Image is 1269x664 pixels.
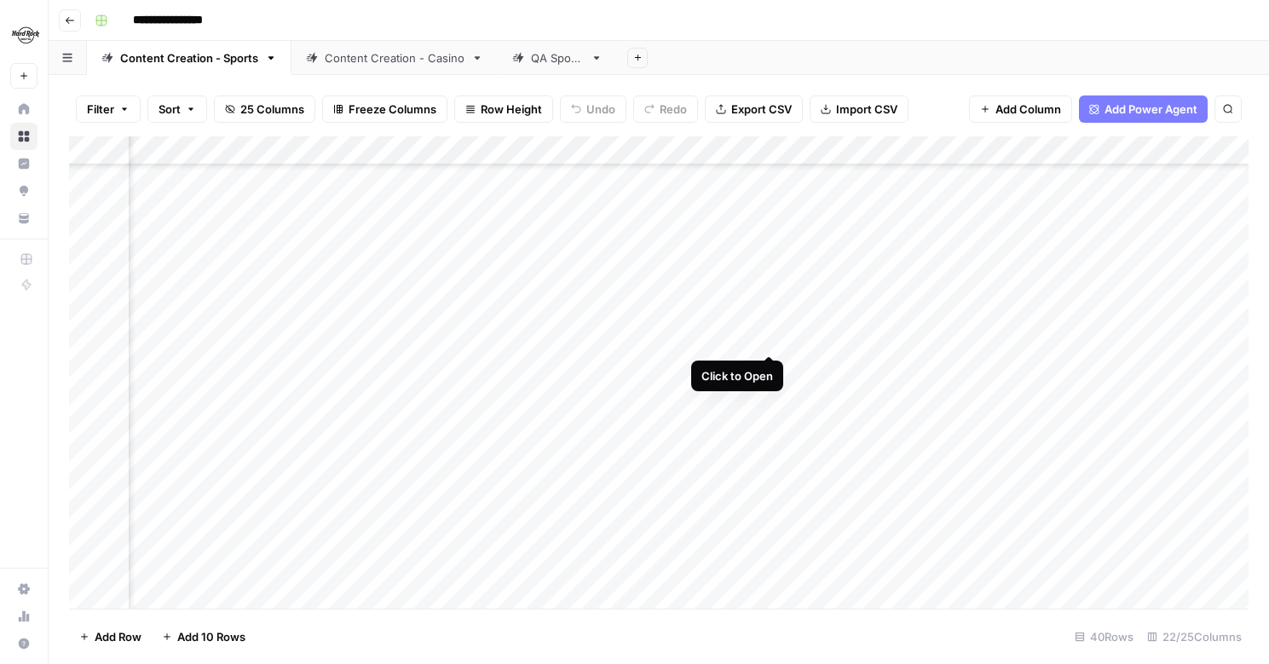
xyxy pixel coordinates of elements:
[10,95,37,123] a: Home
[120,49,258,66] div: Content Creation - Sports
[810,95,908,123] button: Import CSV
[481,101,542,118] span: Row Height
[1140,623,1249,650] div: 22/25 Columns
[10,150,37,177] a: Insights
[660,101,687,118] span: Redo
[177,628,245,645] span: Add 10 Rows
[76,95,141,123] button: Filter
[969,95,1072,123] button: Add Column
[701,367,773,384] div: Click to Open
[731,101,792,118] span: Export CSV
[10,20,41,50] img: Hard Rock Digital Logo
[159,101,181,118] span: Sort
[10,14,37,56] button: Workspace: Hard Rock Digital
[531,49,584,66] div: QA Sports
[1079,95,1208,123] button: Add Power Agent
[836,101,897,118] span: Import CSV
[705,95,803,123] button: Export CSV
[95,628,141,645] span: Add Row
[1068,623,1140,650] div: 40 Rows
[1105,101,1197,118] span: Add Power Agent
[69,623,152,650] button: Add Row
[10,205,37,232] a: Your Data
[586,101,615,118] span: Undo
[10,177,37,205] a: Opportunities
[498,41,617,75] a: QA Sports
[995,101,1061,118] span: Add Column
[633,95,698,123] button: Redo
[10,630,37,657] button: Help + Support
[152,623,256,650] button: Add 10 Rows
[325,49,464,66] div: Content Creation - Casino
[291,41,498,75] a: Content Creation - Casino
[10,575,37,603] a: Settings
[240,101,304,118] span: 25 Columns
[10,123,37,150] a: Browse
[10,603,37,630] a: Usage
[147,95,207,123] button: Sort
[560,95,626,123] button: Undo
[454,95,553,123] button: Row Height
[349,101,436,118] span: Freeze Columns
[87,101,114,118] span: Filter
[322,95,447,123] button: Freeze Columns
[87,41,291,75] a: Content Creation - Sports
[214,95,315,123] button: 25 Columns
